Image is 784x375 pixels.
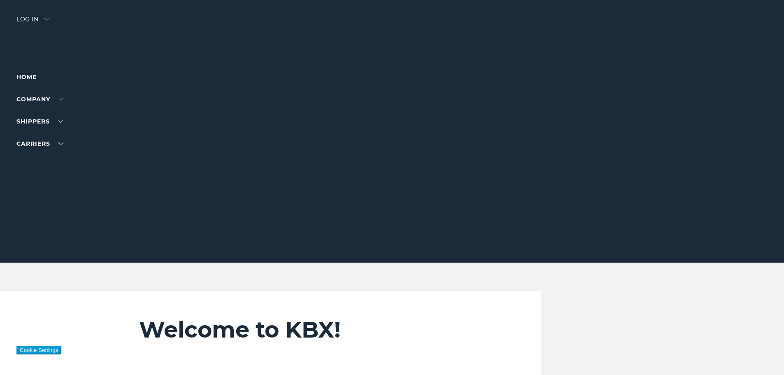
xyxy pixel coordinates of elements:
a: Home [16,73,37,81]
div: Log in [16,16,49,28]
img: arrow [44,18,49,21]
img: kbx logo [361,16,423,53]
a: SHIPPERS [16,118,63,125]
h2: Welcome to KBX! [139,316,492,343]
button: Cookie Settings [16,346,61,354]
a: Company [16,95,63,103]
a: Carriers [16,140,63,147]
